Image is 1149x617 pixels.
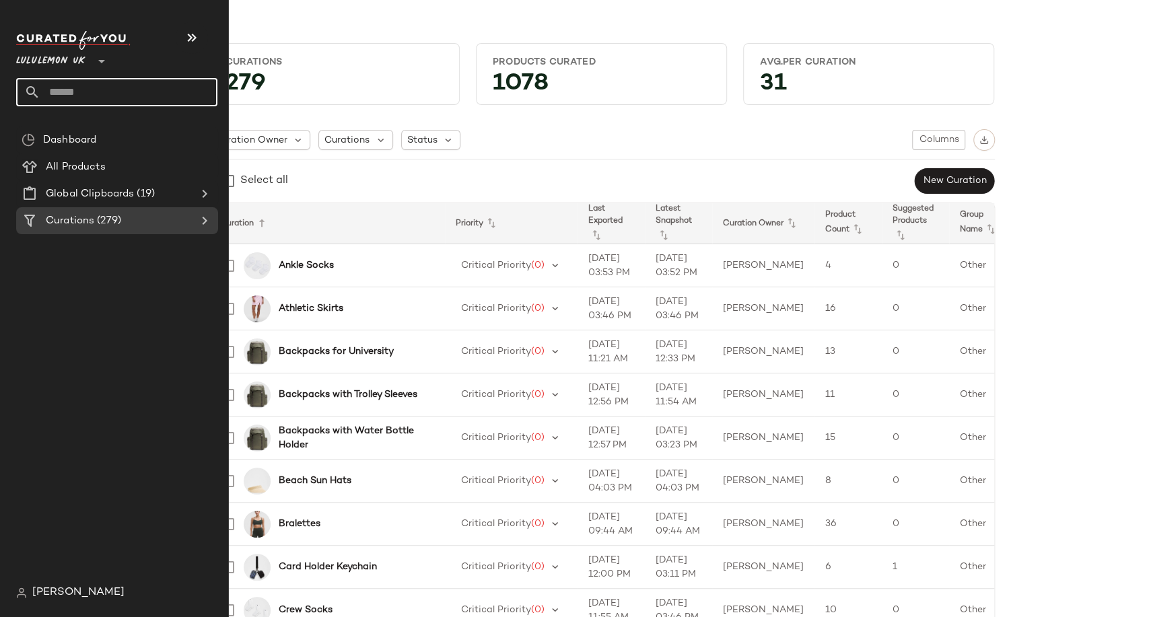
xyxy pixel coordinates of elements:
div: 31 [749,74,988,99]
th: Curation Owner [712,203,814,244]
td: 0 [882,503,949,546]
td: 0 [882,330,949,373]
td: [DATE] 03:46 PM [645,287,712,330]
b: Backpacks with Water Bottle Holder [279,424,429,452]
span: [PERSON_NAME] [32,585,125,601]
span: Dashboard [43,133,96,148]
td: [DATE] 12:57 PM [578,416,645,460]
td: [DATE] 03:11 PM [645,546,712,589]
td: [DATE] 03:23 PM [645,416,712,460]
span: (0) [531,390,545,400]
td: 13 [814,330,882,373]
span: Critical Priority [461,562,531,572]
td: Other [949,416,1016,460]
button: New Curation [914,168,994,194]
img: svg%3e [16,587,27,598]
td: 8 [814,460,882,503]
span: (0) [531,605,545,615]
img: LW9FV4S_046927_1 [244,468,271,495]
b: Backpacks with Trolley Sleeves [279,388,417,402]
div: Select all [240,173,288,189]
b: Beach Sun Hats [279,474,351,488]
td: [DATE] 12:33 PM [645,330,712,373]
span: (0) [531,260,545,270]
td: 0 [882,416,949,460]
td: [PERSON_NAME] [712,460,814,503]
span: Critical Priority [461,433,531,443]
td: [DATE] 09:44 AM [645,503,712,546]
td: [DATE] 11:21 AM [578,330,645,373]
th: Last Exported [578,203,645,244]
th: Priority [445,203,578,244]
b: Crew Socks [279,603,333,617]
div: Avg.per Curation [760,56,977,69]
td: 0 [882,460,949,503]
td: [DATE] 03:52 PM [645,244,712,287]
td: 4 [814,244,882,287]
div: 1078 [482,74,721,99]
span: Status [407,133,438,147]
td: 15 [814,416,882,460]
img: LU9AS8S_069345_1 [244,382,271,408]
img: LW9FNPS_073265_1 [244,554,271,581]
span: Critical Priority [461,347,531,357]
span: Lululemon UK [16,46,85,70]
span: Curations [46,213,94,229]
td: [DATE] 04:03 PM [578,460,645,503]
img: LW2EI6S_049106_1 [244,511,271,538]
img: svg%3e [979,135,989,145]
span: Curation Owner [215,133,287,147]
b: Athletic Skirts [279,301,343,316]
span: Critical Priority [461,476,531,486]
span: (0) [531,433,545,443]
td: [DATE] 03:46 PM [578,287,645,330]
img: svg%3e [22,133,35,147]
td: [PERSON_NAME] [712,546,814,589]
span: (0) [531,476,545,486]
td: [DATE] 12:56 PM [578,373,645,416]
td: Other [949,460,1016,503]
td: 11 [814,373,882,416]
td: [PERSON_NAME] [712,373,814,416]
td: [DATE] 11:54 AM [645,373,712,416]
td: [DATE] 09:44 AM [578,503,645,546]
td: 6 [814,546,882,589]
th: Group Name [949,203,1016,244]
td: [PERSON_NAME] [712,503,814,546]
th: Latest Snapshot [645,203,712,244]
td: 0 [882,244,949,287]
img: LU9AS8S_069345_1 [244,338,271,365]
b: Ankle Socks [279,258,334,273]
img: LU9CPGS_0002_1 [244,252,271,279]
td: 36 [814,503,882,546]
b: Backpacks for University [279,344,394,359]
span: (0) [531,562,545,572]
td: Other [949,330,1016,373]
td: Other [949,287,1016,330]
td: 16 [814,287,882,330]
div: Products Curated [493,56,710,69]
b: Card Holder Keychain [279,560,377,574]
td: [PERSON_NAME] [712,416,814,460]
span: Critical Priority [461,390,531,400]
td: 0 [882,373,949,416]
div: 279 [215,74,454,99]
th: Product Count [814,203,882,244]
span: (0) [531,519,545,529]
td: Other [949,503,1016,546]
td: Other [949,244,1016,287]
b: Bralettes [279,517,320,531]
img: LW8AMAS_070105_1 [244,295,271,322]
td: 1 [882,546,949,589]
span: (0) [531,303,545,314]
span: Global Clipboards [46,186,134,202]
th: Suggested Products [882,203,949,244]
div: Curations [225,56,443,69]
button: Columns [912,130,965,150]
td: [PERSON_NAME] [712,330,814,373]
span: (279) [94,213,121,229]
td: [PERSON_NAME] [712,287,814,330]
td: 0 [882,287,949,330]
img: cfy_white_logo.C9jOOHJF.svg [16,31,131,50]
span: All Products [46,159,106,175]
